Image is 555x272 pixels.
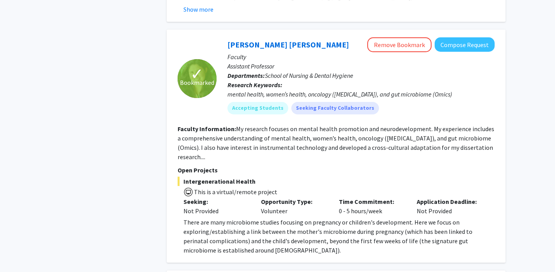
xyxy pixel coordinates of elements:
[261,197,327,206] p: Opportunity Type:
[291,102,379,114] mat-chip: Seeking Faculty Collaborators
[183,206,250,216] div: Not Provided
[255,197,333,216] div: Volunteer
[435,37,495,52] button: Compose Request to Samia Valeria Ozorio Dutra
[178,177,495,186] span: Intergenerational Health
[193,188,277,196] span: This is a virtual/remote project
[183,218,495,255] p: There are many microbiome studies focusing on pregnancy or children's development. Here we focus ...
[265,72,353,79] span: School of Nursing & Dental Hygiene
[227,72,265,79] b: Departments:
[178,125,494,161] fg-read-more: My research focuses on mental health promotion and neurodevelopment. My experience includes a com...
[183,197,250,206] p: Seeking:
[227,61,495,71] p: Assistant Professor
[227,52,495,61] p: Faculty
[178,125,236,133] b: Faculty Information:
[227,40,349,49] a: [PERSON_NAME] [PERSON_NAME]
[180,78,214,87] span: Bookmarked
[339,197,405,206] p: Time Commitment:
[190,70,204,78] span: ✓
[183,5,213,14] button: Show more
[367,37,432,52] button: Remove Bookmark
[227,81,282,89] b: Research Keywords:
[333,197,411,216] div: 0 - 5 hours/week
[411,197,489,216] div: Not Provided
[417,197,483,206] p: Application Deadline:
[227,89,495,99] div: mental health, women’s health, oncology ([MEDICAL_DATA]), and gut microbiome (Omics)
[178,165,495,175] p: Open Projects
[227,102,288,114] mat-chip: Accepting Students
